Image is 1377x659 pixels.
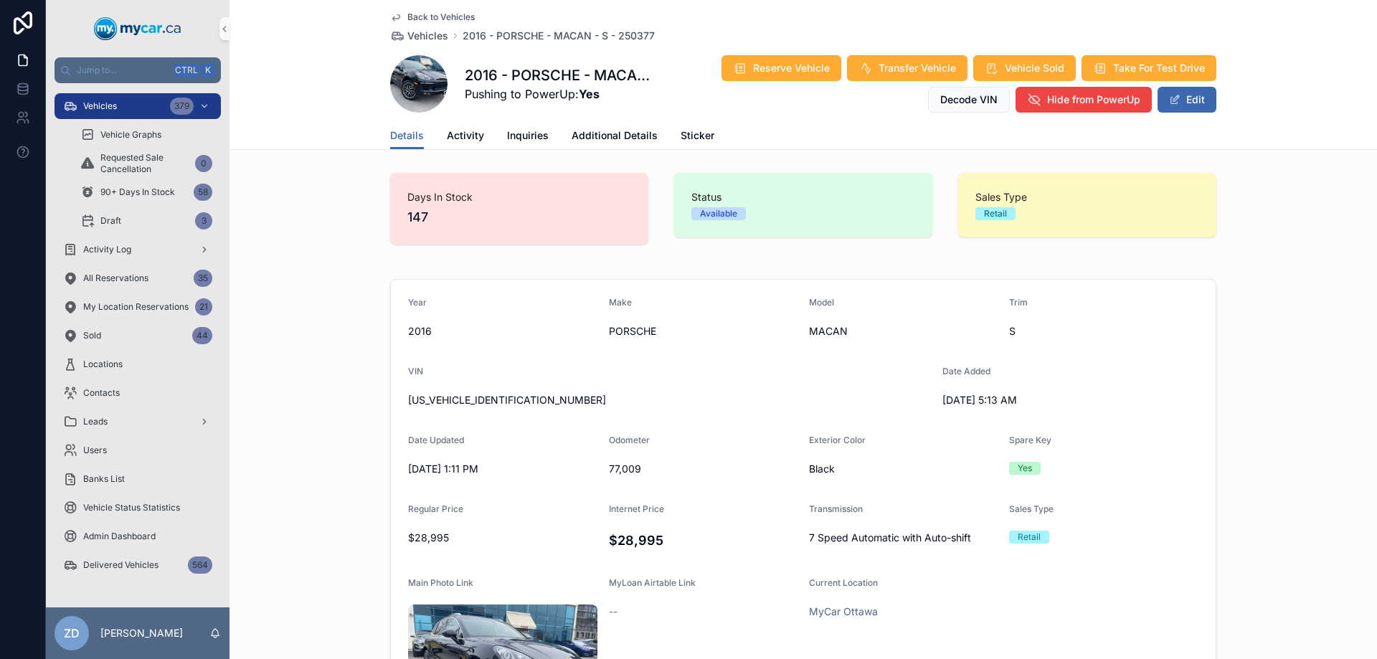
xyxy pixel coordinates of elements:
[809,531,998,545] span: 7 Speed Automatic with Auto-shift
[83,531,156,542] span: Admin Dashboard
[928,87,1010,113] button: Decode VIN
[100,129,161,141] span: Vehicle Graphs
[753,61,830,75] span: Reserve Vehicle
[407,29,448,43] span: Vehicles
[408,462,597,476] span: [DATE] 1:11 PM
[195,298,212,316] div: 21
[407,207,631,227] span: 147
[609,503,664,514] span: Internet Price
[83,559,158,571] span: Delivered Vehicles
[408,393,931,407] span: [US_VEHICLE_IDENTIFICATION_NUMBER]
[1016,87,1152,113] button: Hide from PowerUp
[83,272,148,284] span: All Reservations
[408,531,597,545] span: $28,995
[55,380,221,406] a: Contacts
[1113,61,1205,75] span: Take For Test Drive
[507,128,549,143] span: Inquiries
[407,190,631,204] span: Days In Stock
[55,552,221,578] a: Delivered Vehicles564
[55,323,221,349] a: Sold44
[809,503,863,514] span: Transmission
[1047,93,1140,107] span: Hide from PowerUp
[83,387,120,399] span: Contacts
[408,503,463,514] span: Regular Price
[83,244,131,255] span: Activity Log
[72,208,221,234] a: Draft3
[64,625,80,642] span: ZD
[195,212,212,229] div: 3
[1158,87,1216,113] button: Edit
[609,435,650,445] span: Odometer
[847,55,967,81] button: Transfer Vehicle
[174,63,199,77] span: Ctrl
[194,270,212,287] div: 35
[984,207,1007,220] div: Retail
[83,502,180,513] span: Vehicle Status Statistics
[408,435,464,445] span: Date Updated
[408,297,427,308] span: Year
[940,93,998,107] span: Decode VIN
[408,366,423,376] span: VIN
[55,437,221,463] a: Users
[55,93,221,119] a: Vehicles379
[83,359,123,370] span: Locations
[1018,462,1032,475] div: Yes
[1009,503,1054,514] span: Sales Type
[55,265,221,291] a: All Reservations35
[55,523,221,549] a: Admin Dashboard
[72,179,221,205] a: 90+ Days In Stock58
[809,605,878,619] span: MyCar Ottawa
[465,85,654,103] span: Pushing to PowerUp:
[83,330,101,341] span: Sold
[188,556,212,574] div: 564
[55,294,221,320] a: My Location Reservations21
[721,55,841,81] button: Reserve Vehicle
[572,128,658,143] span: Additional Details
[609,324,798,338] span: PORSCHE
[83,416,108,427] span: Leads
[463,29,655,43] a: 2016 - PORSCHE - MACAN - S - 250377
[55,495,221,521] a: Vehicle Status Statistics
[55,57,221,83] button: Jump to...CtrlK
[192,327,212,344] div: 44
[100,186,175,198] span: 90+ Days In Stock
[72,151,221,176] a: Requested Sale Cancellation0
[408,577,473,588] span: Main Photo Link
[809,297,834,308] span: Model
[879,61,956,75] span: Transfer Vehicle
[195,155,212,172] div: 0
[77,65,168,76] span: Jump to...
[572,123,658,151] a: Additional Details
[1018,531,1041,544] div: Retail
[55,409,221,435] a: Leads
[72,122,221,148] a: Vehicle Graphs
[809,577,878,588] span: Current Location
[609,577,696,588] span: MyLoan Airtable Link
[681,123,714,151] a: Sticker
[681,128,714,143] span: Sticker
[55,466,221,492] a: Banks List
[691,190,915,204] span: Status
[194,184,212,201] div: 58
[100,215,121,227] span: Draft
[46,83,229,597] div: scrollable content
[942,393,1132,407] span: [DATE] 5:13 AM
[390,123,424,150] a: Details
[408,324,597,338] span: 2016
[83,445,107,456] span: Users
[100,626,183,640] p: [PERSON_NAME]
[390,11,475,23] a: Back to Vehicles
[609,297,632,308] span: Make
[609,605,617,619] span: --
[975,190,1199,204] span: Sales Type
[942,366,990,376] span: Date Added
[55,237,221,262] a: Activity Log
[809,435,866,445] span: Exterior Color
[1009,324,1198,338] span: S
[465,65,654,85] h1: 2016 - PORSCHE - MACAN - S - 250377
[809,324,998,338] span: MACAN
[507,123,549,151] a: Inquiries
[609,531,798,550] h4: $28,995
[55,351,221,377] a: Locations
